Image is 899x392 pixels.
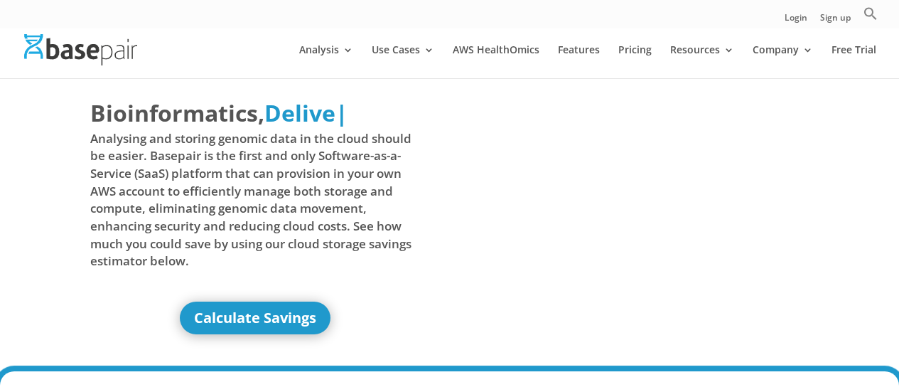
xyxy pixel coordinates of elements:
a: Pricing [618,45,652,78]
iframe: Basepair - NGS Analysis Simplified [459,97,790,283]
a: Analysis [299,45,353,78]
a: Search Icon Link [863,6,878,28]
a: Sign up [820,14,851,28]
a: AWS HealthOmics [453,45,539,78]
span: Analysing and storing genomic data in the cloud should be easier. Basepair is the first and only ... [90,130,421,270]
svg: Search [863,6,878,21]
a: Company [753,45,813,78]
img: Basepair [24,34,137,65]
a: Resources [670,45,734,78]
a: Login [785,14,807,28]
a: Free Trial [831,45,876,78]
a: Calculate Savings [180,302,330,334]
span: Delive [264,97,335,128]
span: | [335,97,348,128]
span: Bioinformatics, [90,97,264,129]
a: Use Cases [372,45,434,78]
a: Features [558,45,600,78]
